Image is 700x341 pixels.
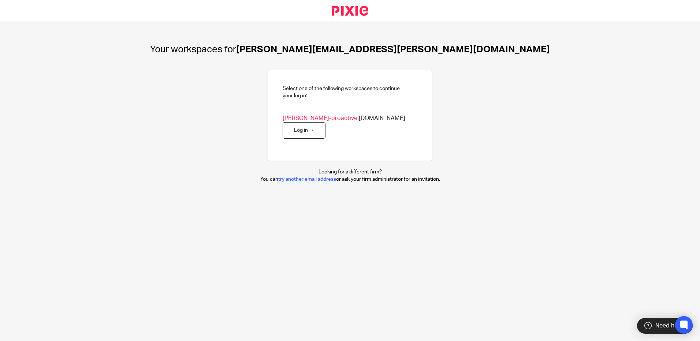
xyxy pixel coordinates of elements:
[283,115,405,122] span: .[DOMAIN_NAME]
[278,177,336,182] a: try another email address
[260,168,440,183] p: Looking for a different firm? You can or ask your firm administrator for an invitation.
[637,318,693,334] div: Need help?
[283,115,357,121] span: [PERSON_NAME]-proactive
[283,122,325,139] a: Log in →
[150,44,550,55] h1: [PERSON_NAME][EMAIL_ADDRESS][PERSON_NAME][DOMAIN_NAME]
[283,85,400,100] h2: Select one of the following workspaces to continue your log in:
[150,45,236,54] span: Your workspaces for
